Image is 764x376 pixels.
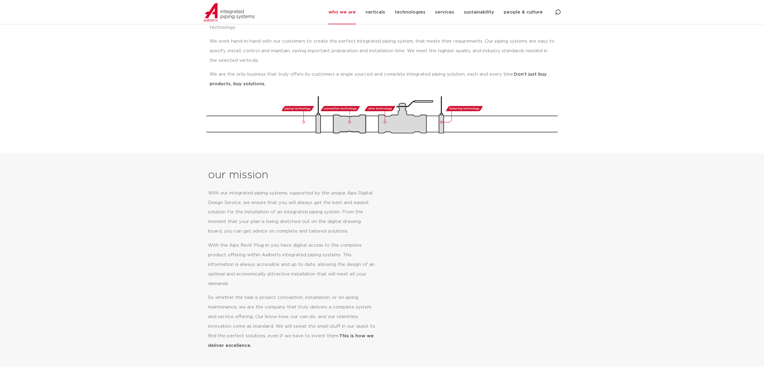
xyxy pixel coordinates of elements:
h2: our mission [208,168,384,182]
p: We are the only business that truly offers its customers a single sourced and complete integrated... [210,70,555,89]
p: So whether the task is project conception, installation, or on-going maintenance, we are the comp... [208,293,375,350]
p: We work hand-in-hand with our customers to create the perfect integrated piping system, that meet... [210,37,555,65]
p: With the Aips Revit Plug-in you have digital access to the complete product offering within Aalbe... [208,241,375,289]
p: With our integrated piping systems, supported by the unique Aips Digital Design Service, we ensur... [208,188,375,236]
strong: This is how we deliver excellence. [208,334,374,348]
